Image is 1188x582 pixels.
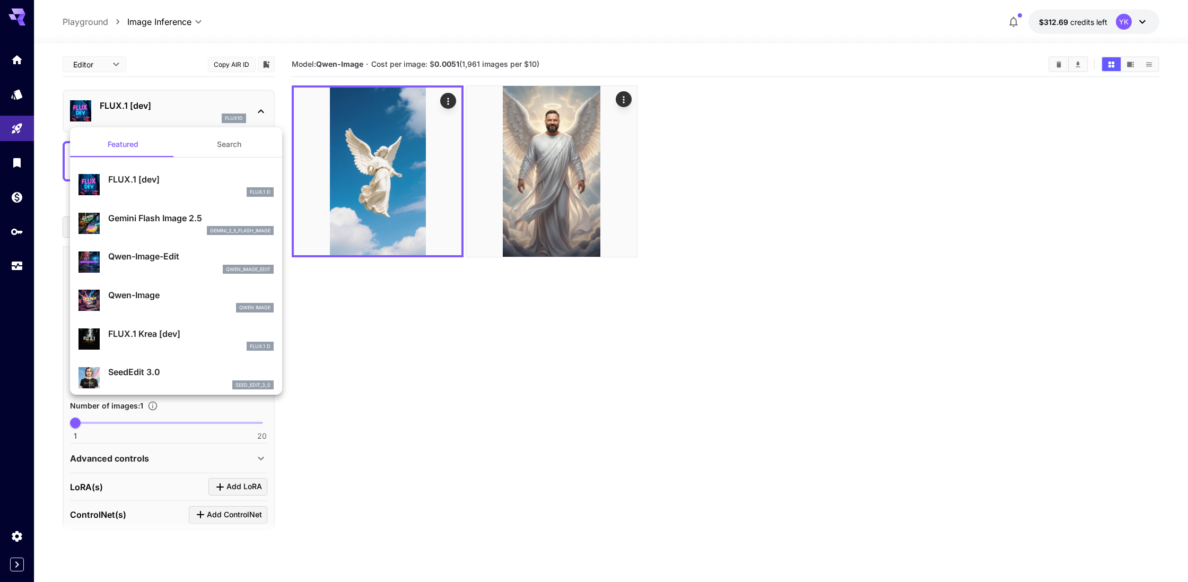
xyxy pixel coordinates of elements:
p: seed_edit_3_0 [235,381,270,389]
button: Search [176,132,282,157]
p: SeedEdit 3.0 [108,366,274,378]
p: Qwen-Image [108,289,274,301]
div: Qwen-Image-Editqwen_image_edit [78,246,274,278]
p: FLUX.1 D [250,188,270,196]
p: gemini_2_5_flash_image [210,227,270,234]
div: Qwen-ImageQwen Image [78,284,274,317]
div: Gemini Flash Image 2.5gemini_2_5_flash_image [78,207,274,240]
div: SeedEdit 3.0seed_edit_3_0 [78,361,274,394]
p: FLUX.1 [dev] [108,173,274,186]
div: FLUX.1 [dev]FLUX.1 D [78,169,274,201]
p: qwen_image_edit [226,266,270,273]
button: Featured [70,132,176,157]
div: FLUX.1 Krea [dev]FLUX.1 D [78,323,274,355]
p: Gemini Flash Image 2.5 [108,212,274,224]
p: FLUX.1 D [250,343,270,350]
p: Qwen Image [239,304,270,311]
p: Qwen-Image-Edit [108,250,274,263]
p: FLUX.1 Krea [dev] [108,327,274,340]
